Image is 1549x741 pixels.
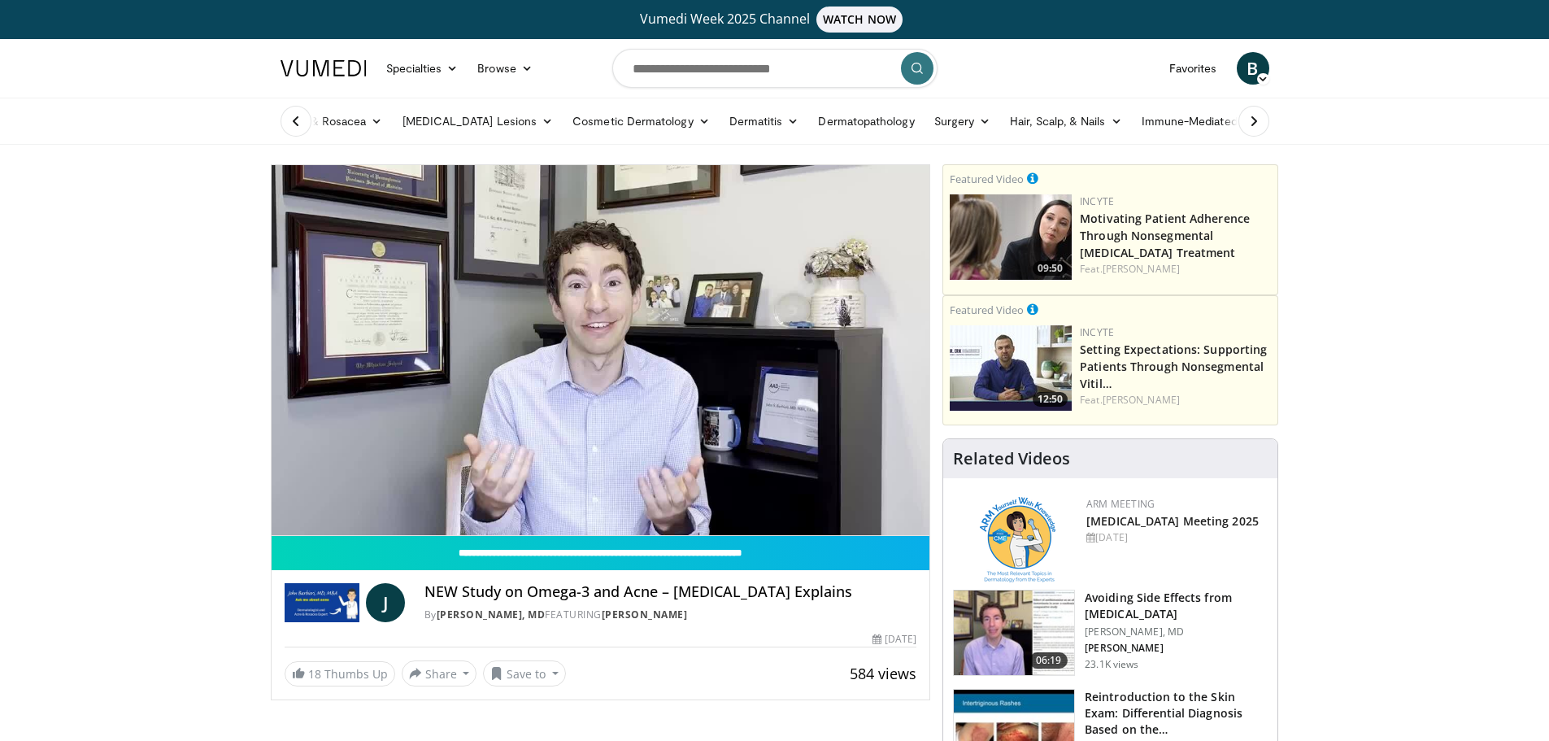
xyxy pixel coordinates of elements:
[563,105,719,137] a: Cosmetic Dermatology
[1085,658,1138,671] p: 23.1K views
[1080,262,1271,277] div: Feat.
[424,608,916,622] div: By FEATURING
[437,608,546,621] a: [PERSON_NAME], MD
[953,449,1070,469] h4: Related Videos
[950,325,1072,411] a: 12:50
[308,666,321,682] span: 18
[950,325,1072,411] img: 98b3b5a8-6d6d-4e32-b979-fd4084b2b3f2.png.150x105_q85_crop-smart_upscale.jpg
[950,194,1072,280] img: 39505ded-af48-40a4-bb84-dee7792dcfd5.png.150x105_q85_crop-smart_upscale.jpg
[1103,262,1180,276] a: [PERSON_NAME]
[1085,689,1268,738] h3: Reintroduction to the Skin Exam: Differential Diagnosis Based on the…
[950,303,1024,317] small: Featured Video
[1086,530,1264,545] div: [DATE]
[872,632,916,647] div: [DATE]
[950,172,1024,186] small: Featured Video
[285,583,359,622] img: John Barbieri, MD
[1086,497,1155,511] a: ARM Meeting
[808,105,924,137] a: Dermatopathology
[953,590,1268,676] a: 06:19 Avoiding Side Effects from [MEDICAL_DATA] [PERSON_NAME], MD [PERSON_NAME] 23.1K views
[1080,211,1250,260] a: Motivating Patient Adherence Through Nonsegmental [MEDICAL_DATA] Treatment
[424,583,916,601] h4: NEW Study on Omega-3 and Acne – [MEDICAL_DATA] Explains
[376,52,468,85] a: Specialties
[468,52,542,85] a: Browse
[954,591,1074,675] img: 6f9900f7-f6e7-4fd7-bcbb-2a1dc7b7d476.150x105_q85_crop-smart_upscale.jpg
[720,105,809,137] a: Dermatitis
[272,165,930,536] video-js: Video Player
[1085,642,1268,655] p: [PERSON_NAME]
[1080,393,1271,408] div: Feat.
[393,105,563,137] a: [MEDICAL_DATA] Lesions
[402,660,477,687] button: Share
[1160,52,1227,85] a: Favorites
[602,608,688,621] a: [PERSON_NAME]
[850,664,916,683] span: 584 views
[281,60,367,76] img: VuMedi Logo
[1103,393,1180,407] a: [PERSON_NAME]
[1033,392,1068,407] span: 12:50
[1237,52,1269,85] a: B
[1080,342,1267,391] a: Setting Expectations: Supporting Patients Through Nonsegmental Vitil…
[1033,261,1068,276] span: 09:50
[1029,652,1068,669] span: 06:19
[950,194,1072,280] a: 09:50
[1085,590,1268,622] h3: Avoiding Side Effects from [MEDICAL_DATA]
[1085,625,1268,639] p: [PERSON_NAME], MD
[1132,105,1264,137] a: Immune-Mediated
[285,661,395,687] a: 18 Thumbs Up
[1086,513,1259,529] a: [MEDICAL_DATA] Meeting 2025
[366,583,405,622] a: J
[1000,105,1131,137] a: Hair, Scalp, & Nails
[816,7,903,33] span: WATCH NOW
[283,7,1267,33] a: Vumedi Week 2025 ChannelWATCH NOW
[925,105,1001,137] a: Surgery
[1080,325,1114,339] a: Incyte
[612,49,938,88] input: Search topics, interventions
[980,497,1055,582] img: 89a28c6a-718a-466f-b4d1-7c1f06d8483b.png.150x105_q85_autocrop_double_scale_upscale_version-0.2.png
[1080,194,1114,208] a: Incyte
[483,660,566,687] button: Save to
[271,105,393,137] a: Acne & Rosacea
